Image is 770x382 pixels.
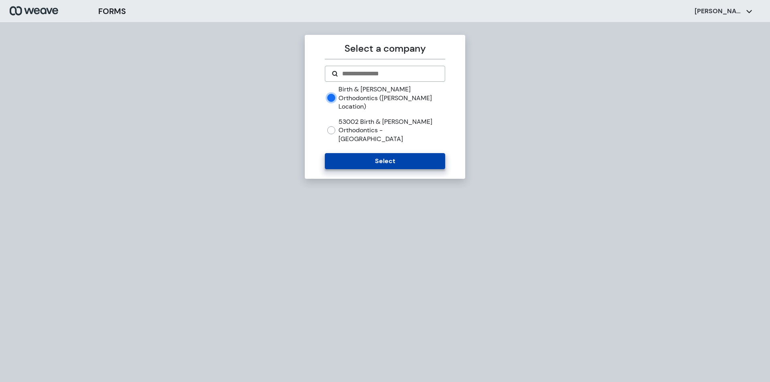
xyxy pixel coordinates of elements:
[325,41,445,56] p: Select a company
[341,69,438,79] input: Search
[338,117,445,144] label: 53002 Birth & [PERSON_NAME] Orthodontics - [GEOGRAPHIC_DATA]
[695,7,743,16] p: [PERSON_NAME]
[338,85,445,111] label: Birth & [PERSON_NAME] Orthodontics ([PERSON_NAME] Location)
[98,5,126,17] h3: FORMS
[325,153,445,169] button: Select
